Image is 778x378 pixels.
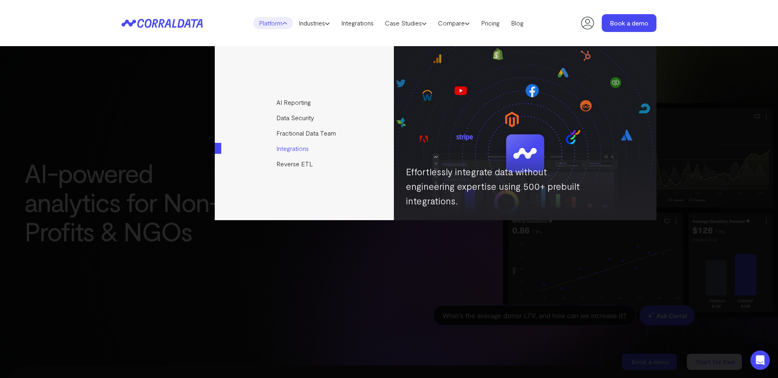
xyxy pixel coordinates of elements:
a: Blog [505,17,529,29]
a: Book a demo [602,14,656,32]
div: Open Intercom Messenger [750,350,770,370]
p: Effortlessly integrate data without engineering expertise using 500+ prebuilt integrations. [406,164,588,208]
a: Data Security [215,110,395,125]
a: Integrations [336,17,379,29]
a: Compare [432,17,475,29]
a: Platform [253,17,293,29]
a: Reverse ETL [215,156,395,172]
a: Fractional Data Team [215,125,395,141]
a: AI Reporting [215,95,395,110]
a: Pricing [475,17,505,29]
a: Industries [293,17,336,29]
a: Integrations [215,141,395,156]
a: Case Studies [379,17,432,29]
